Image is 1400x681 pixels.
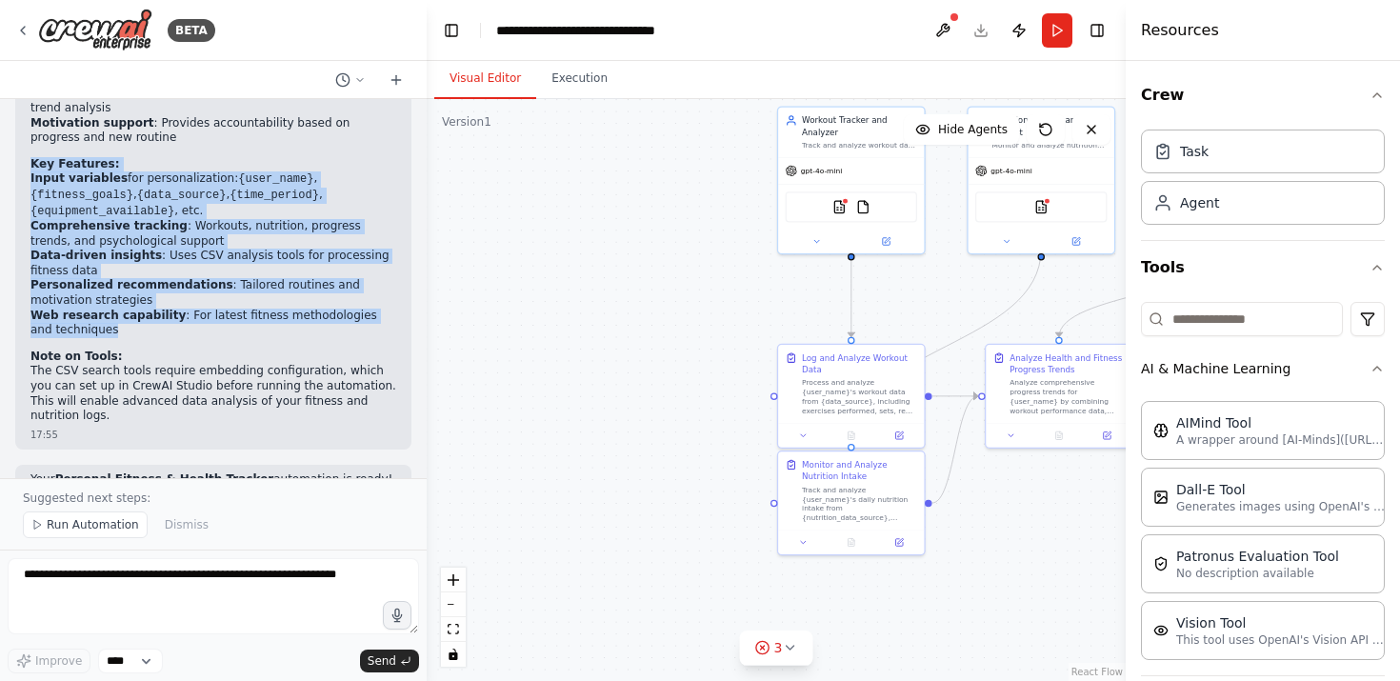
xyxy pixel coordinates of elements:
[802,459,917,483] div: Monitor and Analyze Nutrition Intake
[1153,490,1169,505] img: DallETool
[30,219,396,249] li: : Workouts, nutrition, progress trends, and psychological support
[1071,667,1123,677] a: React Flow attribution
[990,166,1031,175] span: gpt-4o-mini
[47,517,139,532] span: Run Automation
[1141,393,1385,675] div: AI & Machine Learning
[137,189,227,202] code: {data_source}
[30,309,186,322] strong: Web research capability
[1180,142,1209,161] div: Task
[777,106,926,254] div: Workout Tracker and AnalyzerTrack and analyze workout data for {user_name}, logging exercise rout...
[1042,234,1109,249] button: Open in side panel
[777,344,926,449] div: Log and Analyze Workout DataProcess and analyze {user_name}'s workout data from {data_source}, in...
[1176,432,1386,448] p: A wrapper around [AI-Minds]([URL][DOMAIN_NAME]). Useful for when you need answers to questions fr...
[23,491,404,506] p: Suggested next steps:
[777,451,926,555] div: Monitor and Analyze Nutrition IntakeTrack and analyze {user_name}'s daily nutrition intake from {...
[938,122,1008,137] span: Hide Agents
[238,172,313,186] code: {user_name}
[802,114,917,138] div: Workout Tracker and Analyzer
[1084,17,1110,44] button: Hide right sidebar
[1180,193,1219,212] div: Agent
[802,351,917,375] div: Log and Analyze Workout Data
[441,568,466,592] button: zoom in
[165,517,209,532] span: Dismiss
[155,511,218,538] button: Dismiss
[30,86,396,115] li: : Creates personalized workouts based on trend analysis
[1176,499,1386,514] p: Generates images using OpenAI's Dall-E model.
[879,535,920,550] button: Open in side panel
[381,69,411,91] button: Start a new chat
[932,391,979,402] g: Edge from 534d5ec4-10c0-4fd6-8303-b3c429b4d284 to a8b08539-d06a-4bca-97ef-77d4b6582abf
[30,350,122,363] strong: Note on Tools:
[383,601,411,630] button: Click to speak your automation idea
[985,344,1133,449] div: Analyze Health and Fitness Progress TrendsAnalyze comprehensive progress trends for {user_name} b...
[1176,413,1386,432] div: AIMind Tool
[1153,556,1169,571] img: PatronusEvalTool
[856,200,870,214] img: FileReadTool
[1141,69,1385,122] button: Crew
[30,157,119,170] strong: Key Features:
[30,249,396,278] li: : Uses CSV analysis tools for processing fitness data
[360,650,419,672] button: Send
[30,309,396,338] li: : For latest fitness methodologies and techniques
[879,429,920,443] button: Open in side panel
[1141,241,1385,294] button: Tools
[441,617,466,642] button: fit view
[30,116,396,146] li: : Provides accountability based on progress and new routine
[1141,344,1385,393] button: AI & Machine Learning
[1141,19,1219,42] h4: Resources
[1153,423,1169,438] img: AIMindTool
[1010,351,1125,375] div: Analyze Health and Fitness Progress Trends
[802,378,917,416] div: Process and analyze {user_name}'s workout data from {data_source}, including exercises performed,...
[536,59,623,99] button: Execution
[852,234,919,249] button: Open in side panel
[30,249,162,262] strong: Data-driven insights
[168,19,215,42] div: BETA
[1176,613,1386,632] div: Vision Tool
[992,141,1108,150] div: Monitor and analyze nutritional intake for {user_name}, tracking calories, macronutrients, micron...
[30,278,396,308] li: : Tailored routines and motivation strategies
[23,511,148,538] button: Run Automation
[30,219,188,232] strong: Comprehensive tracking
[832,200,847,214] img: CSVSearchTool
[846,249,1048,444] g: Edge from eafd71df-c0ff-4409-8dd2-64b9e27f7555 to e29ccc00-4b34-4369-b9ba-4678d5512241
[774,638,783,657] span: 3
[826,535,876,550] button: No output available
[1176,632,1386,648] p: This tool uses OpenAI's Vision API to describe the contents of an image.
[496,21,708,40] nav: breadcrumb
[30,171,396,219] li: for personalization: , , , , , etc.
[1010,378,1125,416] div: Analyze comprehensive progress trends for {user_name} by combining workout performance data, nutr...
[35,653,82,669] span: Improve
[1053,249,1237,337] g: Edge from c9c7cbf7-3e17-487d-b94d-251888daabaf to a8b08539-d06a-4bca-97ef-77d4b6582abf
[30,472,396,531] p: Your automation is ready! You can now run it to see how the agents work together to provide compr...
[802,141,917,150] div: Track and analyze workout data for {user_name}, logging exercise routines, sets, reps, weights, d...
[30,171,128,185] strong: Input variables
[932,391,979,510] g: Edge from e29ccc00-4b34-4369-b9ba-4678d5512241 to a8b08539-d06a-4bca-97ef-77d4b6582abf
[38,9,152,51] img: Logo
[438,17,465,44] button: Hide left sidebar
[1087,429,1128,443] button: Open in side panel
[8,649,90,673] button: Improve
[368,653,396,669] span: Send
[740,631,813,666] button: 3
[1176,547,1339,566] div: Patronus Evaluation Tool
[801,166,842,175] span: gpt-4o-mini
[30,205,174,218] code: {equipment_available}
[904,114,1019,145] button: Hide Agents
[846,260,857,336] g: Edge from c3eb7d49-3a8c-420b-b2e5-d4711199e8c2 to 534d5ec4-10c0-4fd6-8303-b3c429b4d284
[1141,122,1385,240] div: Crew
[55,472,274,486] strong: Personal Fitness & Health Tracker
[434,59,536,99] button: Visual Editor
[1176,566,1339,581] p: No description available
[442,114,491,130] div: Version 1
[802,485,917,523] div: Track and analyze {user_name}'s daily nutrition intake from {nutrition_data_source}, including ca...
[1034,429,1085,443] button: No output available
[30,189,133,202] code: {fitness_goals}
[441,568,466,667] div: React Flow controls
[30,116,154,130] strong: Motivation support
[30,428,396,442] div: 17:55
[967,106,1115,254] div: Nutrition Monitor and AnalystMonitor and analyze nutritional intake for {user_name}, tracking cal...
[30,278,233,291] strong: Personalized recommendations
[441,642,466,667] button: toggle interactivity
[30,364,396,423] p: The CSV search tools require embedding configuration, which you can set up in CrewAI Studio befor...
[328,69,373,91] button: Switch to previous chat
